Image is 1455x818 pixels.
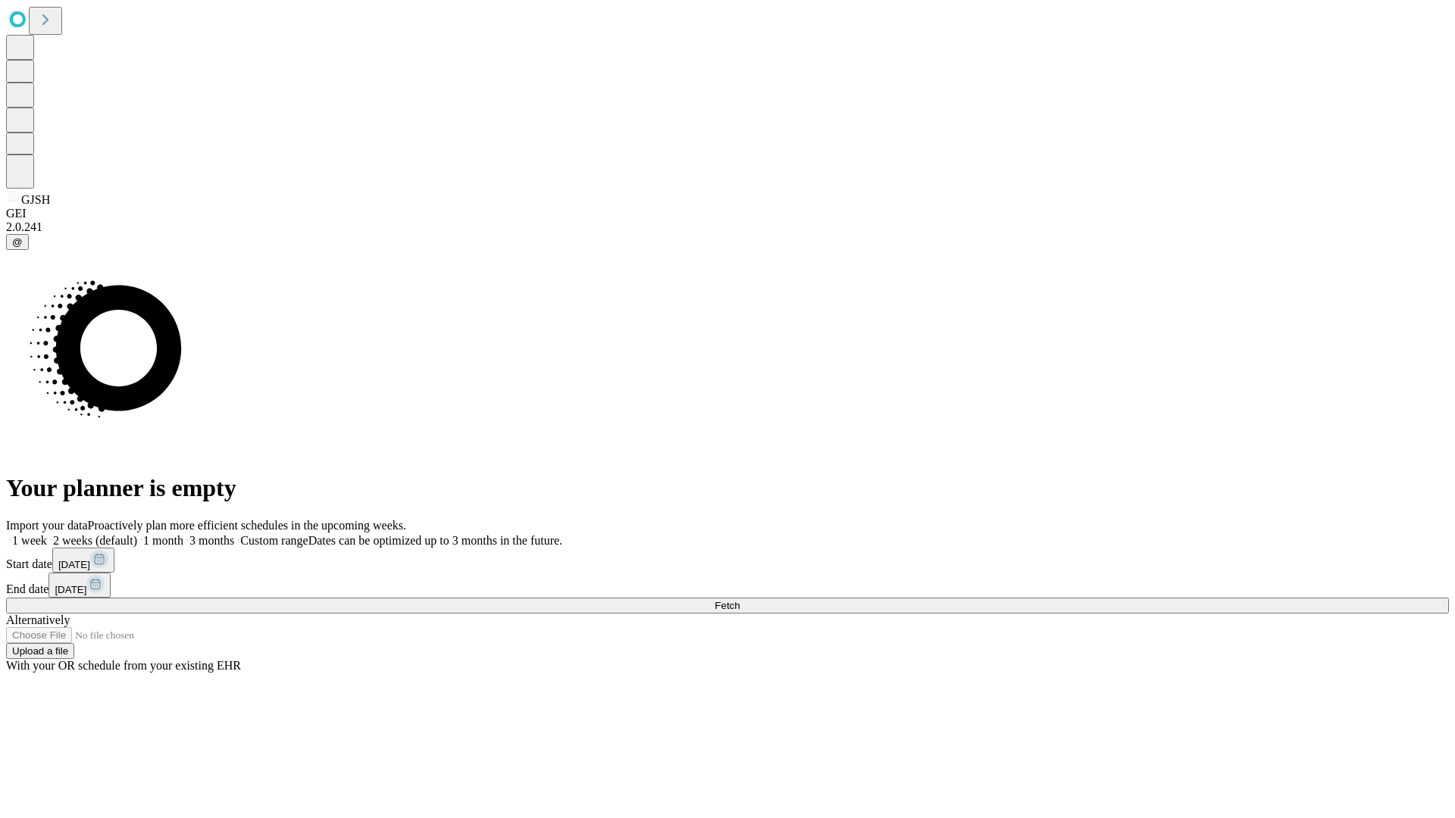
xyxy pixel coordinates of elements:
span: Fetch [715,600,740,611]
div: Start date [6,548,1449,573]
span: 1 month [143,534,183,547]
button: Upload a file [6,643,74,659]
span: Import your data [6,519,88,532]
span: Custom range [240,534,308,547]
span: [DATE] [55,584,86,595]
span: Dates can be optimized up to 3 months in the future. [308,534,562,547]
div: GEI [6,207,1449,220]
span: 3 months [189,534,234,547]
h1: Your planner is empty [6,474,1449,502]
span: GJSH [21,193,50,206]
button: [DATE] [52,548,114,573]
span: 2 weeks (default) [53,534,137,547]
span: @ [12,236,23,248]
button: [DATE] [48,573,111,598]
span: Proactively plan more efficient schedules in the upcoming weeks. [88,519,406,532]
span: With your OR schedule from your existing EHR [6,659,241,672]
button: Fetch [6,598,1449,613]
button: @ [6,234,29,250]
span: [DATE] [58,559,90,570]
div: 2.0.241 [6,220,1449,234]
span: 1 week [12,534,47,547]
div: End date [6,573,1449,598]
span: Alternatively [6,613,70,626]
